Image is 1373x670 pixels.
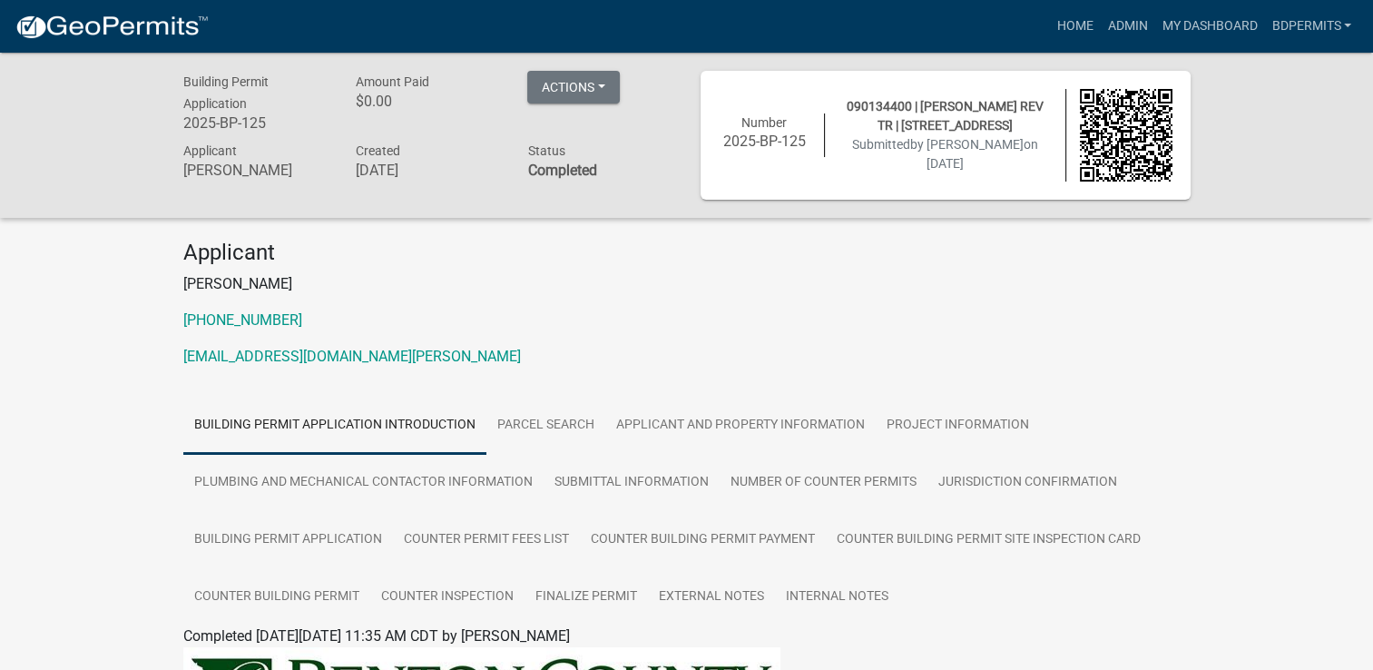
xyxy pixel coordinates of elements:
a: My Dashboard [1154,9,1264,44]
a: [EMAIL_ADDRESS][DOMAIN_NAME][PERSON_NAME] [183,348,521,365]
a: Project Information [876,397,1040,455]
span: 090134400 | [PERSON_NAME] REV TR | [STREET_ADDRESS] [847,99,1044,133]
a: Parcel search [486,397,605,455]
span: Amount Paid [355,74,428,89]
h6: 2025-BP-125 [719,133,811,150]
a: Building Permit Application [183,511,393,569]
span: by [PERSON_NAME] [910,137,1024,152]
button: Actions [527,71,620,103]
a: Counter Inspection [370,568,525,626]
span: Building Permit Application [183,74,269,111]
a: Plumbing and Mechanical Contactor Information [183,454,544,512]
strong: Completed [527,162,596,179]
h6: 2025-BP-125 [183,114,329,132]
a: Applicant and Property Information [605,397,876,455]
h6: $0.00 [355,93,500,110]
a: Building Permit Application Introduction [183,397,486,455]
a: Admin [1100,9,1154,44]
span: Completed [DATE][DATE] 11:35 AM CDT by [PERSON_NAME] [183,627,570,645]
span: Status [527,143,564,158]
a: [PHONE_NUMBER] [183,311,302,329]
a: Internal Notes [775,568,899,626]
a: Number of Counter Permits [720,454,927,512]
h6: [PERSON_NAME] [183,162,329,179]
span: Number [741,115,787,130]
span: Created [355,143,399,158]
a: Counter Building Permit Site Inspection Card [826,511,1152,569]
a: Finalize Permit [525,568,648,626]
h6: [DATE] [355,162,500,179]
a: Counter Building Permit Payment [580,511,826,569]
h4: Applicant [183,240,1191,266]
span: Applicant [183,143,237,158]
a: External Notes [648,568,775,626]
a: Submittal Information [544,454,720,512]
a: Counter Building Permit [183,568,370,626]
a: Jurisdiction Confirmation [927,454,1128,512]
img: QR code [1080,89,1172,182]
a: Bdpermits [1264,9,1358,44]
span: Submitted on [DATE] [852,137,1038,171]
p: [PERSON_NAME] [183,273,1191,295]
a: Counter Permit Fees List [393,511,580,569]
a: Home [1049,9,1100,44]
